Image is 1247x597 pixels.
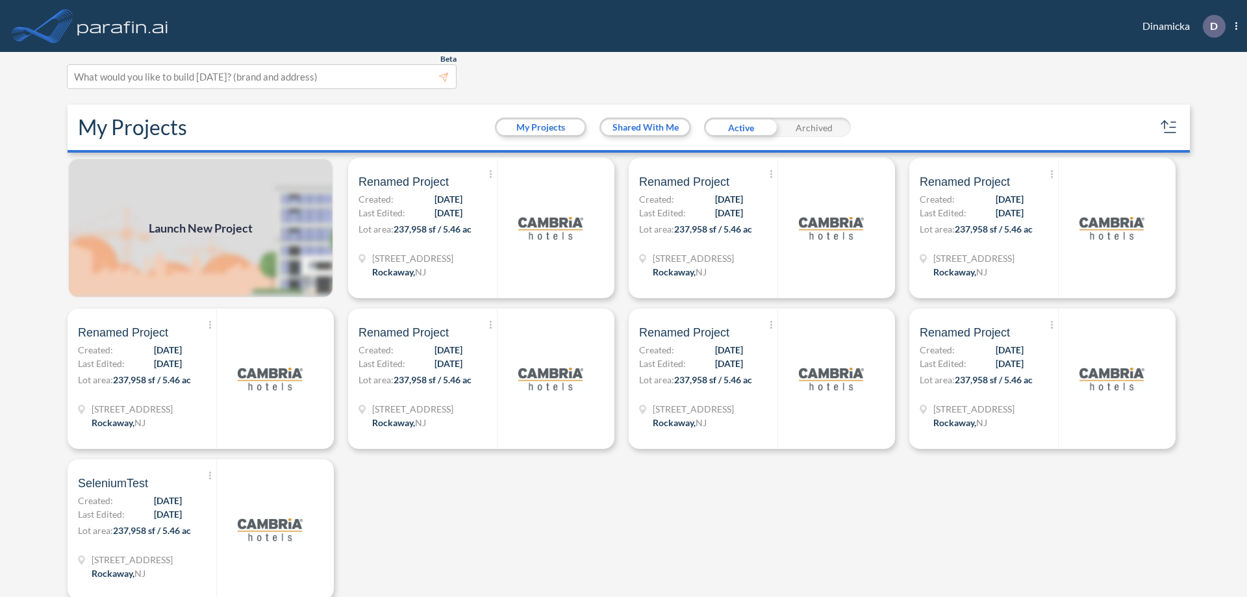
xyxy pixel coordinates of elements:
[113,374,191,385] span: 237,958 sf / 5.46 ac
[933,402,1014,416] span: 321 Mt Hope Ave
[78,357,125,370] span: Last Edited:
[674,374,752,385] span: 237,958 sf / 5.46 ac
[78,525,113,536] span: Lot area:
[715,357,743,370] span: [DATE]
[154,343,182,357] span: [DATE]
[777,118,851,137] div: Archived
[799,196,864,260] img: logo
[601,120,689,135] button: Shared With Me
[154,357,182,370] span: [DATE]
[394,223,472,235] span: 237,958 sf / 5.46 ac
[154,494,182,507] span: [DATE]
[92,417,134,428] span: Rockaway ,
[372,417,415,428] span: Rockaway ,
[976,417,987,428] span: NJ
[78,115,187,140] h2: My Projects
[976,266,987,277] span: NJ
[933,251,1014,265] span: 321 Mt Hope Ave
[134,568,145,579] span: NJ
[1123,15,1237,38] div: Dinamicka
[639,174,729,190] span: Renamed Project
[435,206,462,220] span: [DATE]
[359,343,394,357] span: Created:
[78,325,168,340] span: Renamed Project
[1159,117,1179,138] button: sort
[933,417,976,428] span: Rockaway ,
[639,223,674,235] span: Lot area:
[359,374,394,385] span: Lot area:
[68,158,334,298] a: Launch New Project
[238,497,303,562] img: logo
[359,192,394,206] span: Created:
[372,265,426,279] div: Rockaway, NJ
[696,266,707,277] span: NJ
[639,192,674,206] span: Created:
[113,525,191,536] span: 237,958 sf / 5.46 ac
[653,266,696,277] span: Rockaway ,
[394,374,472,385] span: 237,958 sf / 5.46 ac
[92,402,173,416] span: 321 Mt Hope Ave
[92,416,145,429] div: Rockaway, NJ
[996,357,1024,370] span: [DATE]
[996,192,1024,206] span: [DATE]
[359,174,449,190] span: Renamed Project
[639,374,674,385] span: Lot area:
[1210,20,1218,32] p: D
[653,265,707,279] div: Rockaway, NJ
[359,206,405,220] span: Last Edited:
[653,416,707,429] div: Rockaway, NJ
[497,120,585,135] button: My Projects
[435,343,462,357] span: [DATE]
[653,402,734,416] span: 321 Mt Hope Ave
[78,494,113,507] span: Created:
[920,325,1010,340] span: Renamed Project
[933,265,987,279] div: Rockaway, NJ
[372,416,426,429] div: Rockaway, NJ
[149,220,253,237] span: Launch New Project
[372,266,415,277] span: Rockaway ,
[653,417,696,428] span: Rockaway ,
[920,192,955,206] span: Created:
[933,416,987,429] div: Rockaway, NJ
[440,54,457,64] span: Beta
[435,192,462,206] span: [DATE]
[715,192,743,206] span: [DATE]
[996,206,1024,220] span: [DATE]
[933,266,976,277] span: Rockaway ,
[639,343,674,357] span: Created:
[920,223,955,235] span: Lot area:
[78,476,148,491] span: SeleniumTest
[920,374,955,385] span: Lot area:
[715,343,743,357] span: [DATE]
[799,346,864,411] img: logo
[359,223,394,235] span: Lot area:
[955,374,1033,385] span: 237,958 sf / 5.46 ac
[372,402,453,416] span: 321 Mt Hope Ave
[359,325,449,340] span: Renamed Project
[920,174,1010,190] span: Renamed Project
[78,507,125,521] span: Last Edited:
[696,417,707,428] span: NJ
[955,223,1033,235] span: 237,958 sf / 5.46 ac
[518,346,583,411] img: logo
[674,223,752,235] span: 237,958 sf / 5.46 ac
[435,357,462,370] span: [DATE]
[639,325,729,340] span: Renamed Project
[359,357,405,370] span: Last Edited:
[920,357,966,370] span: Last Edited:
[78,374,113,385] span: Lot area:
[75,13,171,39] img: logo
[415,417,426,428] span: NJ
[78,343,113,357] span: Created:
[92,566,145,580] div: Rockaway, NJ
[639,357,686,370] span: Last Edited:
[1079,346,1144,411] img: logo
[1079,196,1144,260] img: logo
[92,553,173,566] span: 321 Mt Hope Ave
[154,507,182,521] span: [DATE]
[704,118,777,137] div: Active
[92,568,134,579] span: Rockaway ,
[920,343,955,357] span: Created:
[996,343,1024,357] span: [DATE]
[238,346,303,411] img: logo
